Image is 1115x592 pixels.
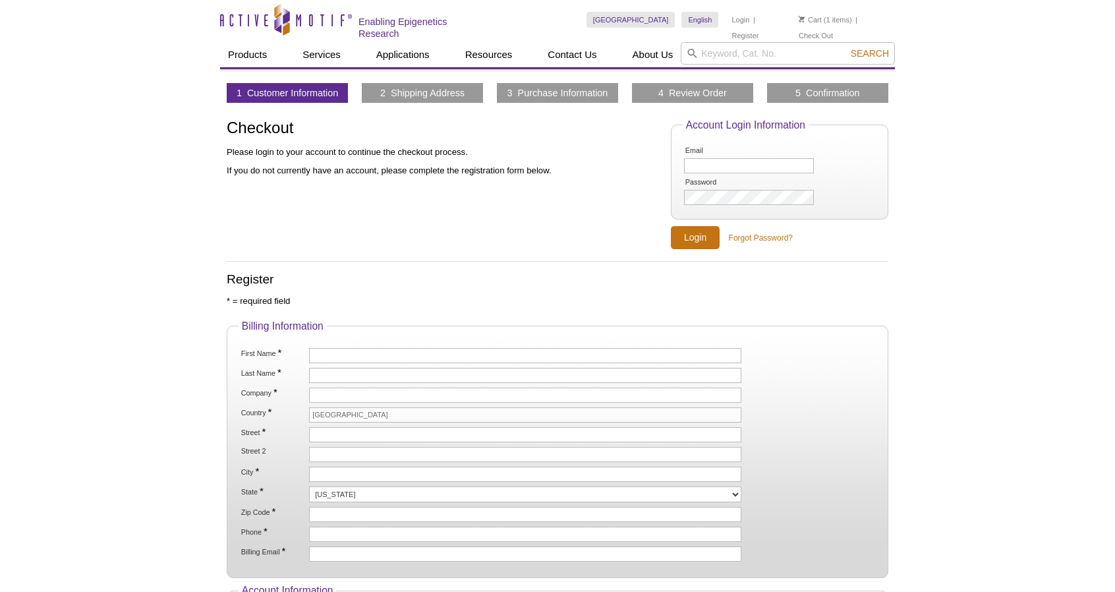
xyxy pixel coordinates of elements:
[240,368,307,378] label: Last Name
[227,295,888,307] p: * = required field
[507,87,608,99] a: 3 Purchase Information
[457,42,521,67] a: Resources
[731,31,758,40] a: Register
[240,348,307,358] label: First Name
[227,119,658,138] h1: Checkout
[753,12,755,28] li: |
[237,87,338,99] a: 1 Customer Information
[240,507,307,517] label: Zip Code
[799,16,805,22] img: Your Cart
[380,87,465,99] a: 2 Shipping Address
[368,42,438,67] a: Applications
[658,87,727,99] a: 4 Review Order
[240,527,307,537] label: Phone
[240,467,307,477] label: City
[240,427,307,437] label: Street
[227,165,658,177] p: If you do not currently have an account, please complete the registration form below.
[240,407,307,417] label: Country
[358,16,490,40] h2: Enabling Epigenetics Research
[799,31,833,40] a: Check Out
[625,42,681,67] a: About Us
[855,12,857,28] li: |
[220,42,275,67] a: Products
[671,226,720,249] input: Login
[586,12,675,28] a: [GEOGRAPHIC_DATA]
[295,42,349,67] a: Services
[847,47,893,59] button: Search
[681,42,895,65] input: Keyword, Cat. No.
[227,146,658,158] p: Please login to your account to continue the checkout process.
[684,178,751,187] label: Password
[851,48,889,59] span: Search
[227,274,888,285] h2: Register
[681,12,718,28] a: English
[540,42,604,67] a: Contact Us
[795,87,860,99] a: 5 Confirmation
[240,447,307,456] label: Street 2
[240,388,307,398] label: Company
[799,12,852,28] li: (1 items)
[239,320,327,332] legend: Billing Information
[731,15,749,24] a: Login
[799,15,822,24] a: Cart
[240,547,307,556] label: Billing Email
[684,146,751,155] label: Email
[729,232,793,244] a: Forgot Password?
[683,119,809,131] legend: Account Login Information
[240,487,307,496] label: State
